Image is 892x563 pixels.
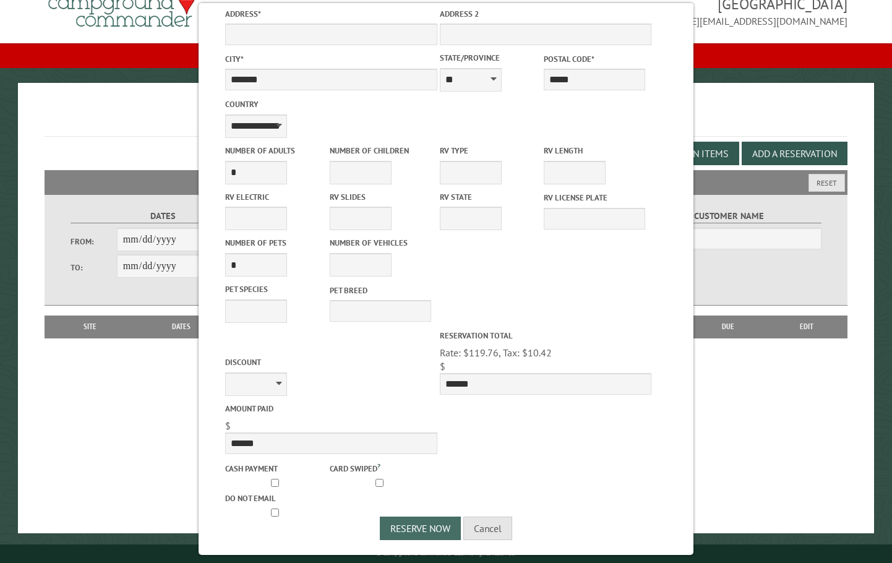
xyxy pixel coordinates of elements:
label: RV Electric [225,191,327,203]
label: City [225,53,437,65]
span: $ [225,419,231,432]
label: Number of Vehicles [330,237,431,249]
span: Rate: $119.76, Tax: $10.42 [440,346,552,359]
label: State/Province [440,52,541,64]
button: Reserve Now [380,517,461,540]
h2: Filters [45,170,847,194]
label: Amount paid [225,403,437,415]
a: ? [377,462,380,470]
label: Country [225,98,437,110]
label: Number of Adults [225,145,327,157]
label: Number of Pets [225,237,327,249]
label: RV License Plate [544,192,645,204]
th: Edit [766,316,847,338]
h1: Reservations [45,103,847,137]
label: RV State [440,191,541,203]
label: Customer Name [637,209,821,223]
label: Address [225,8,437,20]
button: Add a Reservation [742,142,847,165]
label: Card swiped [330,461,431,475]
th: Site [51,316,129,338]
label: RV Slides [330,191,431,203]
label: Reservation Total [440,330,651,342]
label: Discount [225,356,437,368]
label: Do not email [225,492,327,504]
th: Dates [129,316,233,338]
button: Reset [808,174,845,192]
label: Number of Children [330,145,431,157]
label: Address 2 [440,8,651,20]
label: Cash payment [225,463,327,475]
label: Pet species [225,283,327,295]
label: From: [71,236,117,247]
button: Cancel [463,517,512,540]
label: Postal Code [544,53,645,65]
label: To: [71,262,117,273]
label: RV Type [440,145,541,157]
span: $ [440,360,445,372]
label: Pet breed [330,285,431,296]
th: Due [690,316,766,338]
label: Dates [71,209,255,223]
label: RV Length [544,145,645,157]
small: © Campground Commander LLC. All rights reserved. [376,549,516,557]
